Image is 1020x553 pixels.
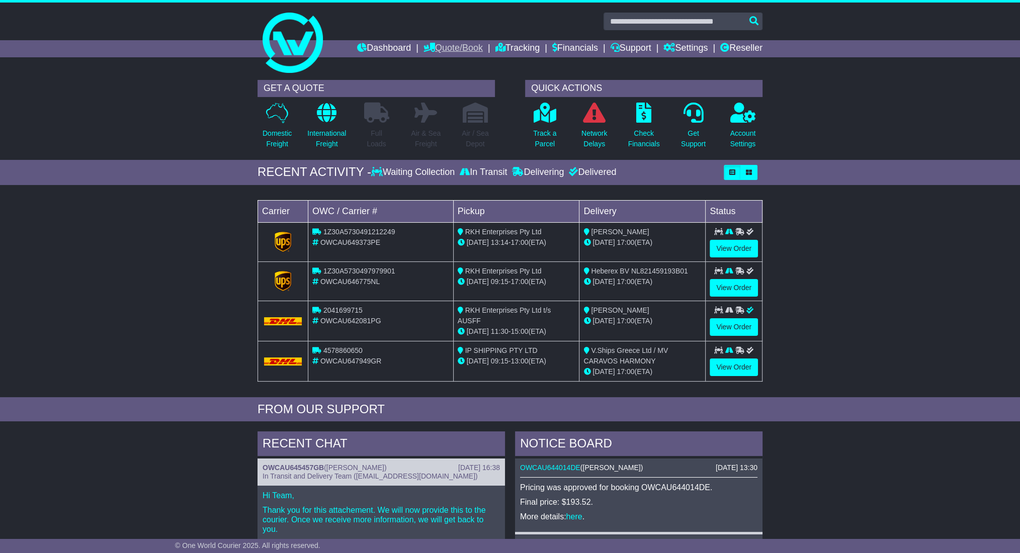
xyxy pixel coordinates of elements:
p: Final price: $193.52. [520,497,757,507]
span: 17:00 [617,317,634,325]
p: Thank you for this attachement. We will now provide this to the courier. Once we receive more inf... [263,505,500,534]
div: Delivered [566,167,616,178]
a: NetworkDelays [581,102,608,155]
span: [DATE] [592,367,615,376]
div: [DATE] 13:30 [716,464,757,472]
a: Track aParcel [533,102,557,155]
span: 1Z30A5730497979901 [323,267,395,275]
div: NOTICE BOARD [515,431,762,458]
span: OWCAU642081PG [320,317,381,325]
div: GET A QUOTE [258,80,495,97]
span: [PERSON_NAME] [326,464,384,472]
img: GetCarrierServiceLogo [275,232,292,252]
div: - (ETA) [458,276,575,287]
p: Hi Team, [263,491,500,500]
p: Air / Sea Depot [462,128,489,149]
a: InternationalFreight [307,102,347,155]
span: [DATE] [592,278,615,286]
span: [PERSON_NAME] [591,228,649,236]
span: 4578860650 [323,346,363,354]
span: [DATE] [467,327,489,335]
span: OWCAU646775NL [320,278,380,286]
span: 17:00 [617,367,634,376]
span: 11:30 [491,327,508,335]
span: V.Ships Greece Ltd / MV CARAVOS HARMONY [583,346,668,365]
span: RKH Enterprises Pty Ltd [465,267,542,275]
span: 13:00 [511,357,528,365]
td: Pickup [453,200,579,222]
a: OWCAU645457GB [263,464,324,472]
div: [DATE] 16:38 [458,464,500,472]
span: [DATE] [592,317,615,325]
span: 15:00 [511,327,528,335]
div: (ETA) [583,237,701,248]
div: In Transit [457,167,509,178]
a: AccountSettings [730,102,756,155]
p: Network Delays [581,128,607,149]
div: (ETA) [583,316,701,326]
a: Tracking [495,40,540,57]
div: (ETA) [583,366,701,377]
span: 17:00 [617,238,634,246]
div: - (ETA) [458,237,575,248]
span: [PERSON_NAME] [591,306,649,314]
span: [PERSON_NAME] [583,464,641,472]
a: Reseller [720,40,762,57]
a: DomesticFreight [262,102,292,155]
div: ( ) [520,464,757,472]
span: [DATE] [592,238,615,246]
a: Quote/Book [423,40,483,57]
a: here [566,512,582,521]
a: Dashboard [357,40,411,57]
div: Delivering [509,167,566,178]
a: CheckFinancials [628,102,660,155]
td: Carrier [258,200,308,222]
span: 09:15 [491,357,508,365]
img: DHL.png [264,317,302,325]
p: Check Financials [628,128,660,149]
div: FROM OUR SUPPORT [258,402,762,417]
p: Air & Sea Freight [411,128,441,149]
span: IP SHIPPING PTY LTD [465,346,538,354]
p: More details: . [520,512,757,521]
span: Heberex BV NL821459193B01 [591,267,688,275]
div: RECENT CHAT [258,431,505,458]
p: Track a Parcel [533,128,556,149]
span: 17:00 [617,278,634,286]
div: RECENT ACTIVITY - [258,165,371,179]
img: GetCarrierServiceLogo [275,271,292,291]
a: View Order [710,279,758,297]
p: Account Settings [730,128,756,149]
span: [DATE] [467,238,489,246]
div: Waiting Collection [371,167,457,178]
a: View Order [710,240,758,257]
td: OWC / Carrier # [308,200,454,222]
a: Support [610,40,651,57]
p: Pricing was approved for booking OWCAU644014DE. [520,483,757,492]
td: Status [706,200,762,222]
a: Settings [663,40,708,57]
a: GetSupport [681,102,706,155]
div: - (ETA) [458,326,575,337]
span: RKH Enterprises Pty Ltd t/s AUSFF [458,306,551,325]
a: Financials [552,40,598,57]
a: OWCAU644014DE [520,464,580,472]
p: Domestic Freight [263,128,292,149]
span: 09:15 [491,278,508,286]
div: QUICK ACTIONS [525,80,762,97]
span: [DATE] [467,357,489,365]
span: [DATE] [467,278,489,286]
p: Get Support [681,128,706,149]
span: 17:00 [511,278,528,286]
a: View Order [710,318,758,336]
span: RKH Enterprises Pty Ltd [465,228,542,236]
span: 17:00 [511,238,528,246]
td: Delivery [579,200,706,222]
span: OWCAU647949GR [320,357,381,365]
p: Full Loads [364,128,389,149]
span: In Transit and Delivery Team ([EMAIL_ADDRESS][DOMAIN_NAME]) [263,472,478,480]
a: View Order [710,358,758,376]
span: 2041699715 [323,306,363,314]
span: 13:14 [491,238,508,246]
span: OWCAU649373PE [320,238,380,246]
